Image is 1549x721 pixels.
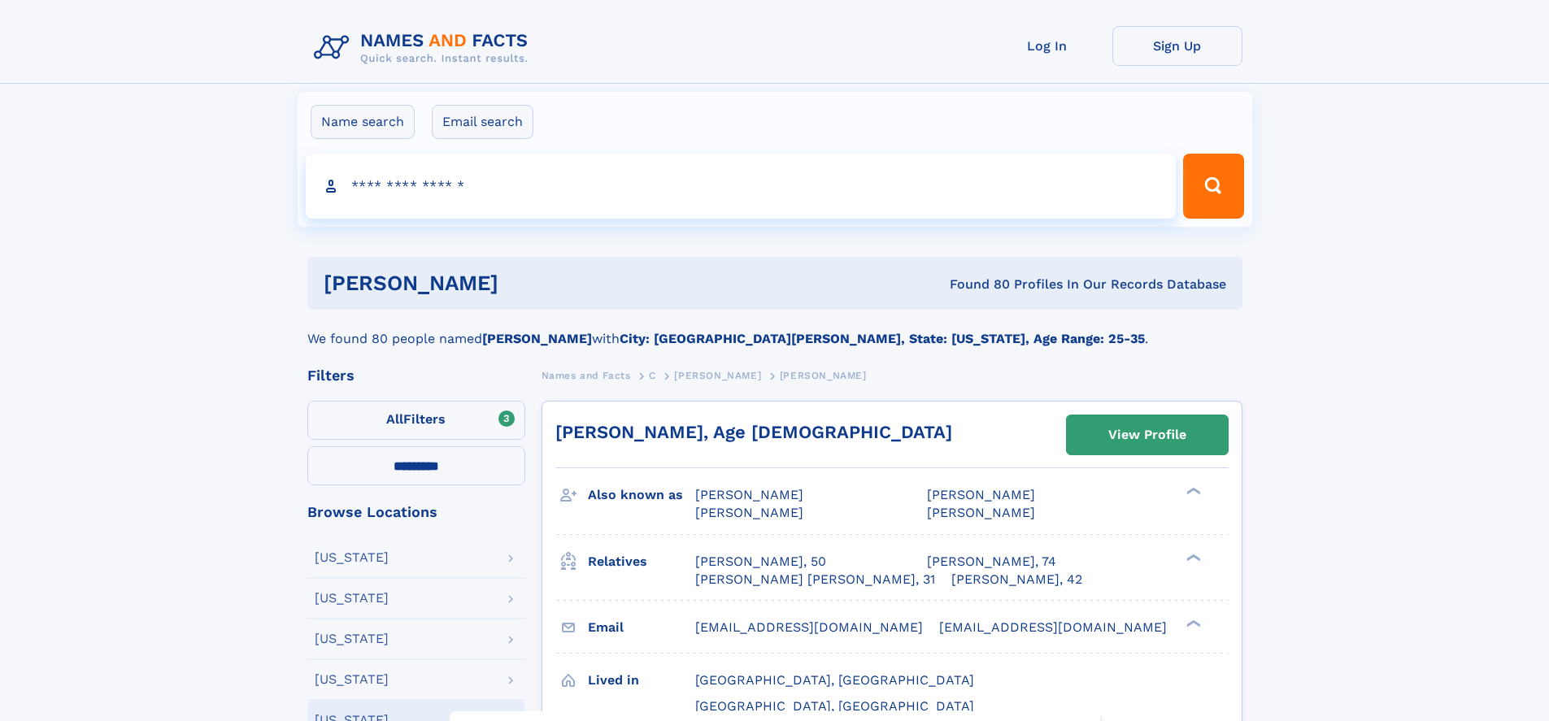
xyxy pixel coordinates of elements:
[315,632,389,645] div: [US_STATE]
[315,592,389,605] div: [US_STATE]
[674,370,761,381] span: [PERSON_NAME]
[695,672,974,688] span: [GEOGRAPHIC_DATA], [GEOGRAPHIC_DATA]
[724,276,1226,293] div: Found 80 Profiles In Our Records Database
[1182,486,1202,497] div: ❯
[674,365,761,385] a: [PERSON_NAME]
[982,26,1112,66] a: Log In
[649,370,656,381] span: C
[927,553,1056,571] a: [PERSON_NAME], 74
[695,487,803,502] span: [PERSON_NAME]
[1108,416,1186,454] div: View Profile
[951,571,1082,589] a: [PERSON_NAME], 42
[482,331,592,346] b: [PERSON_NAME]
[939,619,1167,635] span: [EMAIL_ADDRESS][DOMAIN_NAME]
[307,26,542,70] img: Logo Names and Facts
[695,505,803,520] span: [PERSON_NAME]
[1183,154,1243,219] button: Search Button
[315,673,389,686] div: [US_STATE]
[588,481,695,509] h3: Also known as
[620,331,1145,346] b: City: [GEOGRAPHIC_DATA][PERSON_NAME], State: [US_STATE], Age Range: 25-35
[927,505,1035,520] span: [PERSON_NAME]
[1182,618,1202,628] div: ❯
[588,548,695,575] h3: Relatives
[311,105,415,139] label: Name search
[542,365,631,385] a: Names and Facts
[695,698,974,714] span: [GEOGRAPHIC_DATA], [GEOGRAPHIC_DATA]
[307,368,525,383] div: Filters
[1112,26,1242,66] a: Sign Up
[695,553,826,571] a: [PERSON_NAME], 50
[780,370,867,381] span: [PERSON_NAME]
[555,422,952,442] a: [PERSON_NAME], Age [DEMOGRAPHIC_DATA]
[695,619,923,635] span: [EMAIL_ADDRESS][DOMAIN_NAME]
[306,154,1177,219] input: search input
[324,273,724,293] h1: [PERSON_NAME]
[588,614,695,641] h3: Email
[588,667,695,694] h3: Lived in
[1067,415,1228,454] a: View Profile
[695,571,935,589] a: [PERSON_NAME] [PERSON_NAME], 31
[649,365,656,385] a: C
[927,487,1035,502] span: [PERSON_NAME]
[432,105,533,139] label: Email search
[386,411,403,427] span: All
[307,401,525,440] label: Filters
[307,505,525,519] div: Browse Locations
[1182,552,1202,562] div: ❯
[315,551,389,564] div: [US_STATE]
[307,310,1242,349] div: We found 80 people named with .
